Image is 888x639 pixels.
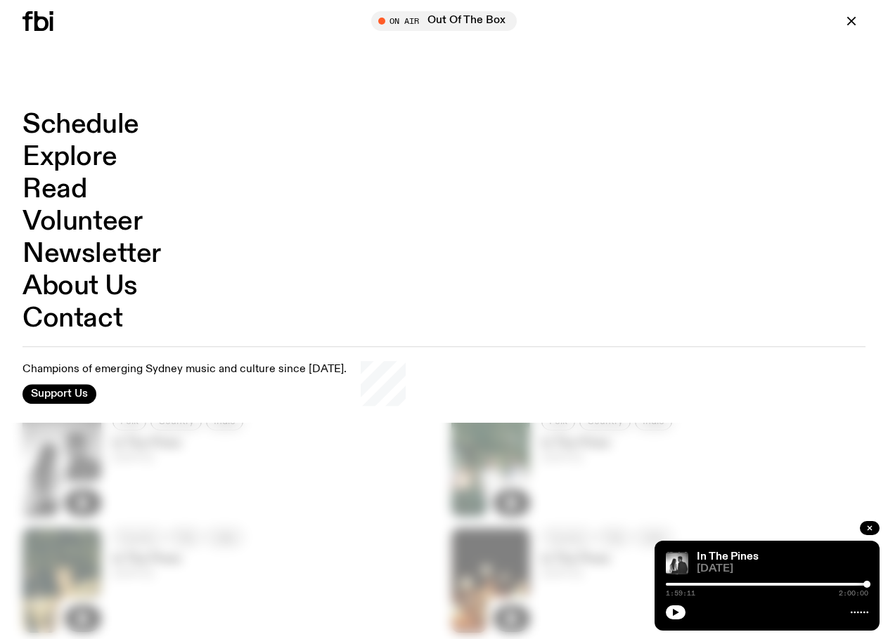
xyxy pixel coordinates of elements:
a: Schedule [22,112,139,138]
a: Explore [22,144,117,171]
p: Champions of emerging Sydney music and culture since [DATE]. [22,364,347,377]
span: 2:00:00 [839,590,868,597]
a: About Us [22,273,138,300]
span: [DATE] [697,564,868,574]
button: On AirOut Of The Box [371,11,517,31]
a: Read [22,176,86,203]
button: Support Us [22,384,96,404]
span: Support Us [31,388,88,400]
a: Volunteer [22,209,142,235]
a: Contact [22,305,122,332]
a: Newsletter [22,241,161,268]
span: 1:59:11 [666,590,695,597]
a: In The Pines [697,551,759,562]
